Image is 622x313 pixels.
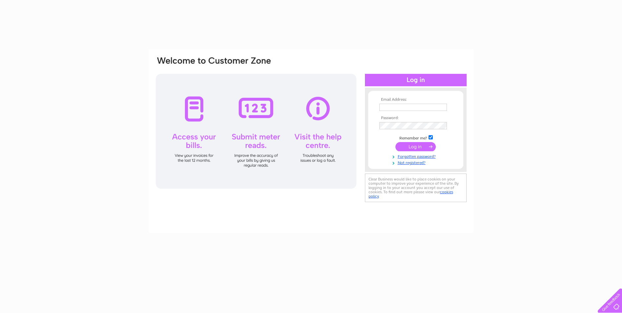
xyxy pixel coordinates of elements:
[379,159,454,165] a: Not registered?
[365,174,467,202] div: Clear Business would like to place cookies on your computer to improve your experience of the sit...
[369,190,453,198] a: cookies policy
[379,153,454,159] a: Forgotten password?
[378,97,454,102] th: Email Address:
[378,134,454,141] td: Remember me?
[395,142,436,151] input: Submit
[378,116,454,120] th: Password:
